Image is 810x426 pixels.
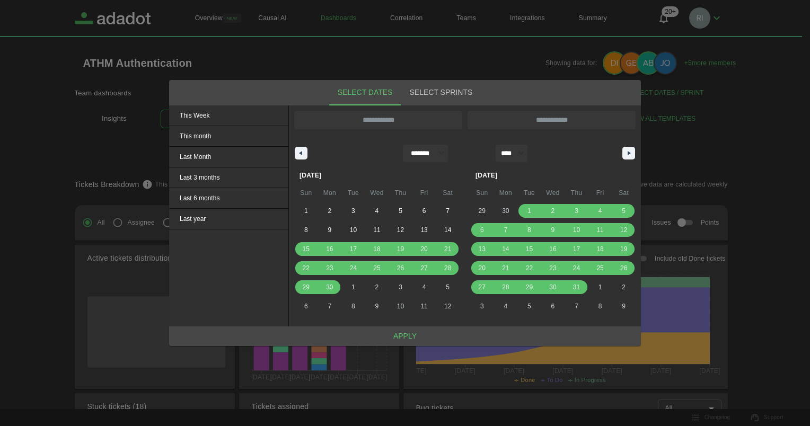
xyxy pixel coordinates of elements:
[620,259,627,278] span: 26
[303,239,310,259] span: 15
[318,259,342,278] button: 23
[588,220,612,239] button: 11
[526,278,533,297] span: 29
[420,239,427,259] span: 20
[612,220,636,239] button: 12
[326,259,333,278] span: 23
[527,201,531,220] span: 1
[294,239,318,259] button: 15
[596,239,603,259] span: 18
[527,220,531,239] span: 8
[326,239,333,259] span: 16
[294,278,318,297] button: 29
[620,239,627,259] span: 19
[565,220,588,239] button: 10
[517,184,541,201] span: Tue
[351,201,355,220] span: 3
[169,105,288,126] button: This Week
[318,220,342,239] button: 9
[596,259,603,278] span: 25
[365,220,389,239] button: 11
[502,259,509,278] span: 21
[470,259,494,278] button: 20
[565,184,588,201] span: Thu
[169,326,641,346] button: Apply
[412,201,436,220] button: 6
[326,278,333,297] span: 30
[436,220,460,239] button: 14
[420,220,427,239] span: 13
[517,220,541,239] button: 8
[588,259,612,278] button: 25
[365,184,389,201] span: Wed
[365,201,389,220] button: 4
[373,259,380,278] span: 25
[588,184,612,201] span: Fri
[551,201,555,220] span: 2
[573,239,580,259] span: 17
[517,278,541,297] button: 29
[169,126,288,146] span: This month
[541,201,565,220] button: 2
[412,239,436,259] button: 20
[401,80,481,105] button: Select Sprints
[470,239,494,259] button: 13
[446,201,450,220] span: 7
[612,201,636,220] button: 5
[573,278,580,297] span: 31
[389,239,412,259] button: 19
[573,259,580,278] span: 24
[389,201,412,220] button: 5
[551,220,555,239] span: 9
[575,201,578,220] span: 3
[479,239,486,259] span: 13
[399,201,402,220] span: 5
[502,239,509,259] span: 14
[169,126,288,147] button: This month
[622,201,626,220] span: 5
[565,201,588,220] button: 3
[318,239,342,259] button: 16
[436,239,460,259] button: 21
[494,220,518,239] button: 7
[328,201,331,220] span: 2
[169,147,288,167] button: Last Month
[517,201,541,220] button: 1
[328,220,331,239] span: 9
[169,209,288,229] span: Last year
[350,220,357,239] span: 10
[541,239,565,259] button: 16
[318,201,342,220] button: 2
[169,147,288,167] span: Last Month
[436,259,460,278] button: 28
[341,239,365,259] button: 17
[541,259,565,278] button: 23
[541,184,565,201] span: Wed
[303,278,310,297] span: 29
[436,201,460,220] button: 7
[444,259,451,278] span: 28
[350,239,357,259] span: 17
[341,201,365,220] button: 3
[373,220,380,239] span: 11
[412,220,436,239] button: 13
[588,239,612,259] button: 18
[294,259,318,278] button: 22
[494,239,518,259] button: 14
[389,220,412,239] button: 12
[169,188,288,208] span: Last 6 months
[549,259,556,278] span: 23
[494,259,518,278] button: 21
[541,220,565,239] button: 9
[375,201,379,220] span: 4
[612,259,636,278] button: 26
[303,259,310,278] span: 22
[397,239,404,259] span: 19
[470,278,494,297] button: 27
[350,259,357,278] span: 24
[612,239,636,259] button: 19
[479,259,486,278] span: 20
[304,201,308,220] span: 1
[412,184,436,201] span: Fri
